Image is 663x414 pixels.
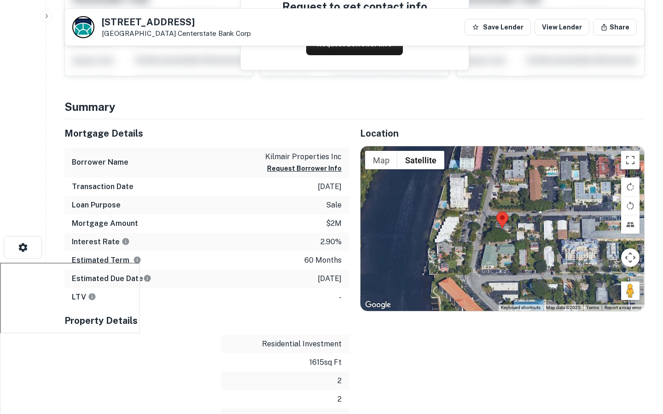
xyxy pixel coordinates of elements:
[133,256,141,264] svg: Term is based on a standard schedule for this type of loan.
[326,218,342,229] p: $2m
[64,314,349,328] h5: Property Details
[593,19,637,35] button: Share
[363,299,393,311] img: Google
[363,299,393,311] a: Open this area in Google Maps (opens a new window)
[535,19,589,35] a: View Lender
[337,394,342,405] p: 2
[365,151,397,169] button: Show street map
[72,200,121,211] h6: Loan Purpose
[72,236,130,247] h6: Interest Rate
[72,218,138,229] h6: Mortgage Amount
[64,126,349,140] h5: Mortgage Details
[586,305,599,310] a: Terms (opens in new tab)
[262,339,342,350] p: residential investment
[102,29,251,38] p: [GEOGRAPHIC_DATA]
[72,181,134,192] h6: Transaction Date
[102,17,251,27] h5: [STREET_ADDRESS]
[621,282,640,300] button: Drag Pegman onto the map to open Street View
[621,178,640,196] button: Rotate map clockwise
[337,375,342,386] p: 2
[546,305,581,310] span: Map data ©2025
[143,274,151,282] svg: Estimate is based on a standard schedule for this type of loan.
[122,237,130,246] svg: The interest rates displayed on the website are for informational purposes only and may be report...
[397,151,444,169] button: Show satellite imagery
[265,151,342,162] p: kilmair properties inc
[318,273,342,284] p: [DATE]
[339,292,342,303] p: -
[64,98,645,115] h4: Summary
[72,157,128,168] h6: Borrower Name
[360,126,645,140] h5: Location
[326,200,342,211] p: sale
[465,19,531,35] button: Save Lender
[72,255,141,266] h6: Estimated Term
[267,163,342,174] button: Request Borrower Info
[501,305,541,311] button: Keyboard shortcuts
[178,29,251,37] a: Centerstate Bank Corp
[304,255,342,266] p: 60 months
[621,215,640,234] button: Tilt map
[617,311,663,355] iframe: Chat Widget
[621,196,640,215] button: Rotate map counterclockwise
[88,293,96,301] svg: LTVs displayed on the website are for informational purposes only and may be reported incorrectly...
[605,305,641,310] a: Report a map error
[309,357,342,368] p: 1615 sq ft
[621,151,640,169] button: Toggle fullscreen view
[318,181,342,192] p: [DATE]
[621,248,640,267] button: Map camera controls
[320,236,342,247] p: 2.90%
